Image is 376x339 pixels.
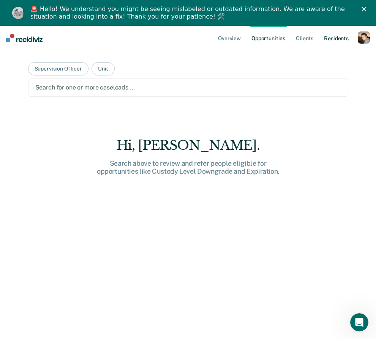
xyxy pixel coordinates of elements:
div: Search above to review and refer people eligible for opportunities like Custody Level Downgrade a... [66,159,310,176]
iframe: Intercom live chat [350,313,368,331]
img: Recidiviz [6,34,43,42]
button: Supervision Officer [28,62,88,75]
a: Residents [322,26,350,50]
a: Clients [294,26,315,50]
a: Opportunities [250,26,287,50]
img: Profile image for Kim [12,7,24,19]
div: 🚨 Hello! We understand you might be seeing mislabeled or outdated information. We are aware of th... [30,5,352,20]
div: Hi, [PERSON_NAME]. [66,138,310,153]
div: Close [362,7,369,11]
a: Overview [216,26,242,50]
button: Unit [92,62,115,75]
